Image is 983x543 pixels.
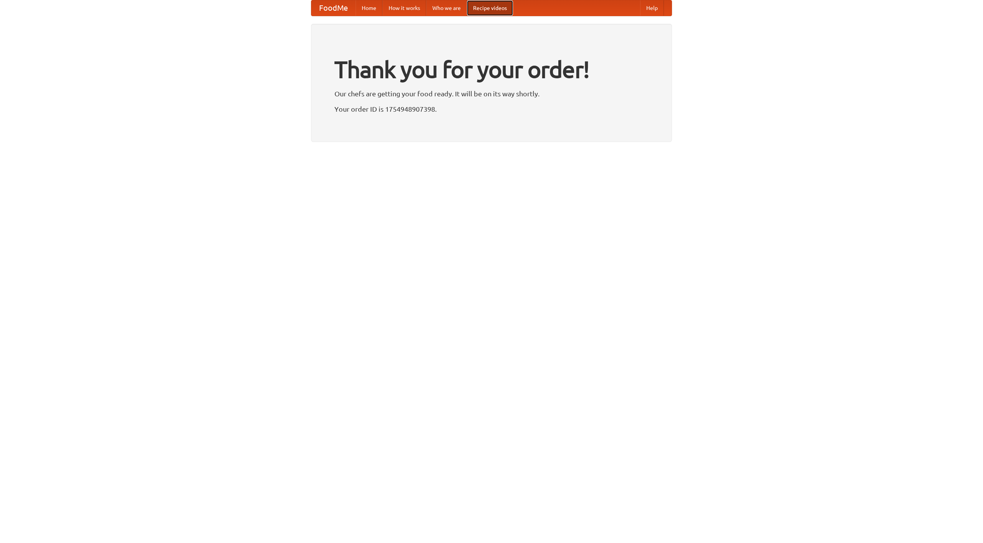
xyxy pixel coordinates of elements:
a: How it works [382,0,426,16]
h1: Thank you for your order! [334,51,649,88]
p: Your order ID is 1754948907398. [334,103,649,115]
a: Who we are [426,0,467,16]
p: Our chefs are getting your food ready. It will be on its way shortly. [334,88,649,99]
a: Recipe videos [467,0,513,16]
a: Help [640,0,664,16]
a: Home [356,0,382,16]
a: FoodMe [311,0,356,16]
